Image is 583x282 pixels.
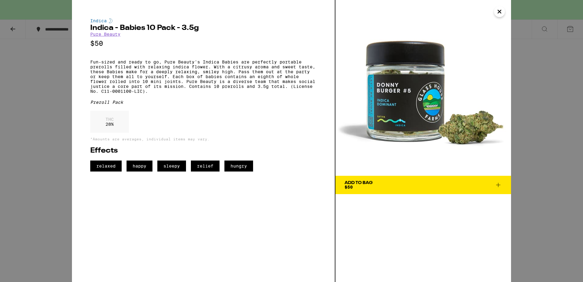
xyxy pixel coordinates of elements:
p: Fun-sized and ready to go, Pure Beauty's Indica Babies are perfectly portable prerolls filled wit... [90,60,317,94]
span: relief [191,161,220,172]
span: $50 [345,185,353,190]
button: Add To Bag$50 [335,176,511,194]
h2: Indica - Babies 10 Pack - 3.5g [90,24,317,32]
div: Add To Bag [345,181,373,185]
div: 28 % [90,111,129,133]
p: THC [106,117,114,122]
div: Preroll Pack [90,100,317,105]
button: Close [494,6,505,17]
span: hungry [224,161,253,172]
span: Hi. Need any help? [4,4,44,9]
p: $50 [90,40,317,47]
img: indicaColor.svg [109,18,113,23]
span: relaxed [90,161,122,172]
span: sleepy [157,161,186,172]
div: Indica [90,18,317,23]
h2: Effects [90,147,317,154]
span: happy [127,161,152,172]
p: *Amounts are averages, individual items may vary. [90,137,317,141]
a: Pure Beauty [90,32,120,37]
